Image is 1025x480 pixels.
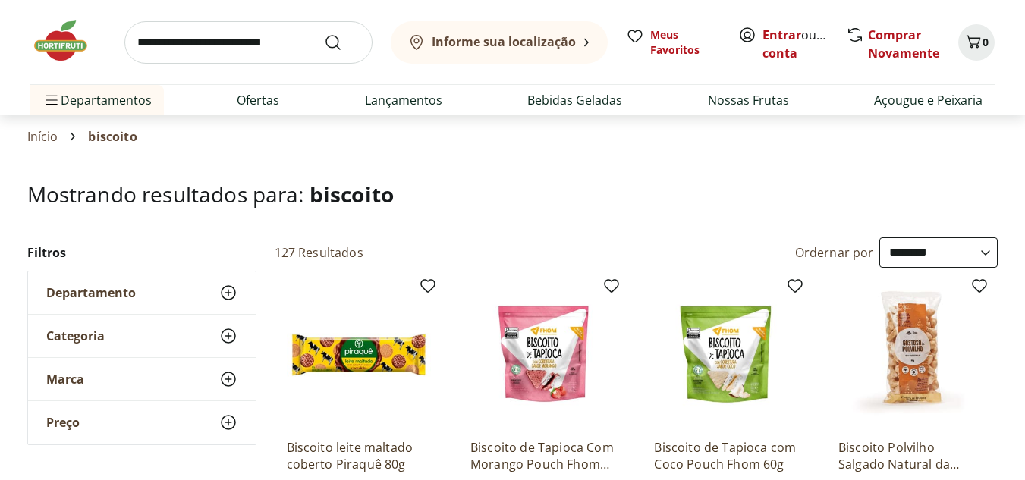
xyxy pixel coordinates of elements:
[27,182,998,206] h1: Mostrando resultados para:
[432,33,576,50] b: Informe sua localização
[46,415,80,430] span: Preço
[30,18,106,64] img: Hortifruti
[46,285,136,300] span: Departamento
[650,27,720,58] span: Meus Favoritos
[365,91,442,109] a: Lançamentos
[762,27,846,61] a: Criar conta
[28,315,256,357] button: Categoria
[983,35,989,49] span: 0
[470,283,615,427] img: Biscoito de Tapioca Com Morango Pouch Fhom 60g
[654,283,798,427] img: Biscoito de Tapioca com Coco Pouch Fhom 60g
[708,91,789,109] a: Nossas Frutas
[28,401,256,444] button: Preço
[868,27,939,61] a: Comprar Novamente
[287,439,431,472] a: Biscoito leite maltado coberto Piraquê 80g
[28,271,256,314] button: Departamento
[626,27,720,58] a: Meus Favoritos
[310,180,394,209] span: biscoito
[46,328,105,344] span: Categoria
[391,21,608,64] button: Informe sua localização
[42,82,152,118] span: Departamentos
[287,283,431,427] img: Biscoito leite maltado coberto Piraquê 80g
[654,439,798,472] a: Biscoito de Tapioca com Coco Pouch Fhom 60g
[46,372,84,387] span: Marca
[762,26,830,62] span: ou
[27,130,58,143] a: Início
[237,91,279,109] a: Ofertas
[27,237,256,268] h2: Filtros
[28,358,256,400] button: Marca
[324,33,360,52] button: Submit Search
[275,244,363,261] h2: 127 Resultados
[88,130,137,143] span: biscoito
[124,21,373,64] input: search
[874,91,983,109] a: Açougue e Peixaria
[42,82,61,118] button: Menu
[958,24,995,61] button: Carrinho
[470,439,615,472] a: Biscoito de Tapioca Com Morango Pouch Fhom 60g
[795,244,874,261] label: Ordernar por
[838,439,983,472] a: Biscoito Polvilho Salgado Natural da Terra 90g
[527,91,622,109] a: Bebidas Geladas
[838,283,983,427] img: Biscoito Polvilho Salgado Natural da Terra 90g
[762,27,801,43] a: Entrar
